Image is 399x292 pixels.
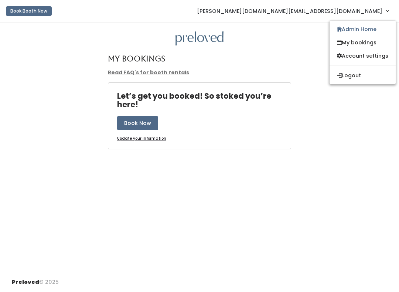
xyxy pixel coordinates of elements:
[330,23,396,36] a: Admin Home
[108,54,165,63] h4: My Bookings
[330,69,396,82] button: Logout
[330,49,396,62] a: Account settings
[190,3,396,19] a: [PERSON_NAME][DOMAIN_NAME][EMAIL_ADDRESS][DOMAIN_NAME]
[117,92,291,109] h4: Let’s get you booked! So stoked you’re here!
[330,36,396,49] a: My bookings
[6,3,52,19] a: Book Booth Now
[197,7,382,15] span: [PERSON_NAME][DOMAIN_NAME][EMAIL_ADDRESS][DOMAIN_NAME]
[117,136,166,142] a: Update your information
[12,272,59,286] div: © 2025
[108,69,189,76] a: Read FAQ's for booth rentals
[12,278,39,286] span: Preloved
[175,31,224,46] img: preloved logo
[117,116,158,130] button: Book Now
[6,6,52,16] button: Book Booth Now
